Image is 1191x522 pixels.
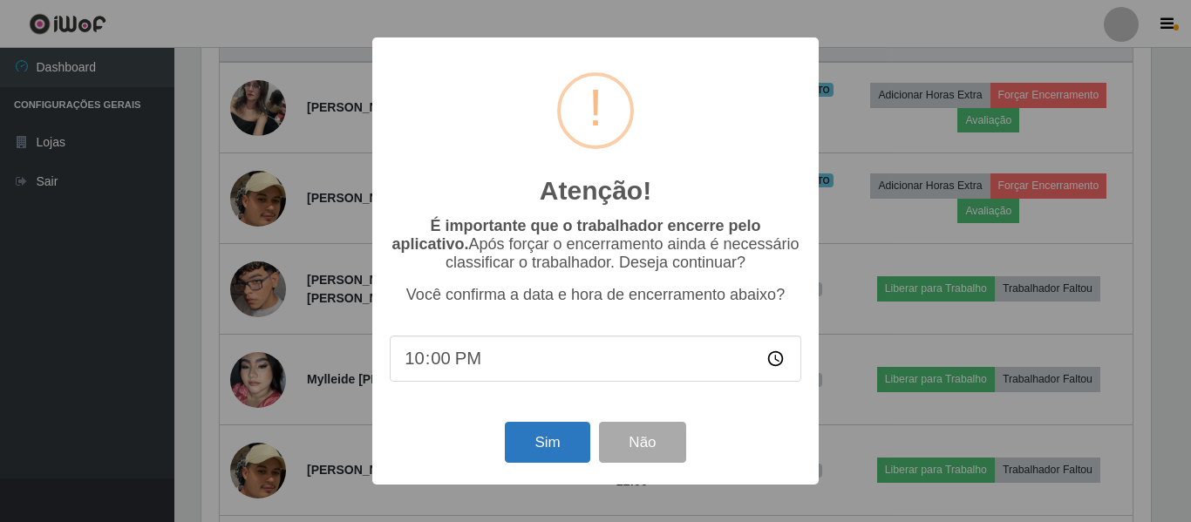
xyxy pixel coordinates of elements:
[391,217,760,253] b: É importante que o trabalhador encerre pelo aplicativo.
[390,217,801,272] p: Após forçar o encerramento ainda é necessário classificar o trabalhador. Deseja continuar?
[505,422,589,463] button: Sim
[390,286,801,304] p: Você confirma a data e hora de encerramento abaixo?
[540,175,651,207] h2: Atenção!
[599,422,685,463] button: Não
